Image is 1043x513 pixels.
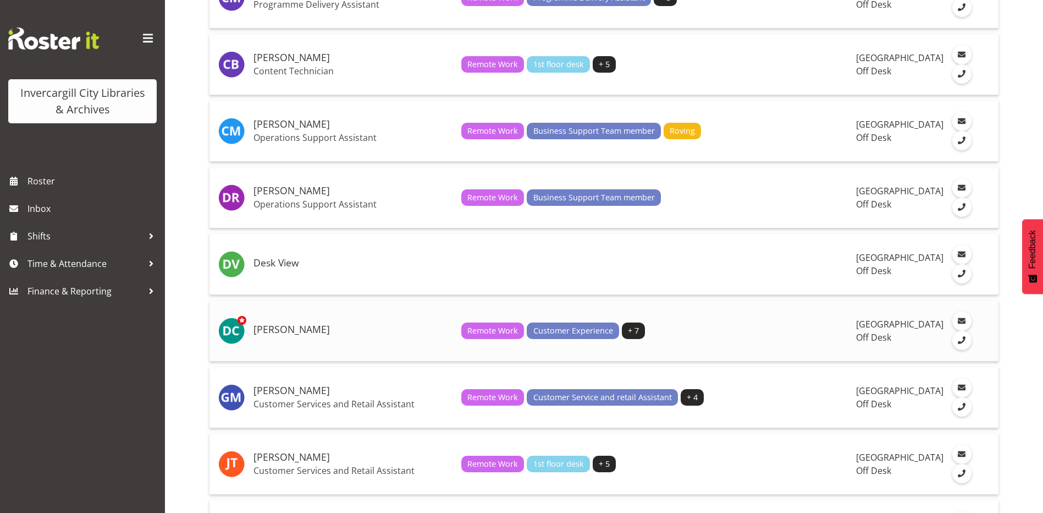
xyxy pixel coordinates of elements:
h5: Desk View [253,258,452,269]
span: Off Desk [856,331,891,343]
img: cindy-mulrooney11660.jpg [218,118,245,144]
span: [GEOGRAPHIC_DATA] [856,385,943,397]
a: Email Employee [952,445,972,464]
span: Remote Work [467,325,518,337]
h5: [PERSON_NAME] [253,119,452,130]
span: Finance & Reporting [27,283,143,299]
span: + 7 [628,325,639,337]
span: 1st floor desk [533,458,584,470]
span: [GEOGRAPHIC_DATA] [856,118,943,130]
img: desk-view11665.jpg [218,251,245,277]
a: Email Employee [952,312,972,331]
span: Feedback [1028,230,1038,269]
span: Off Desk [856,132,891,144]
span: Time & Attendance [27,255,143,272]
span: [GEOGRAPHIC_DATA] [856,252,943,264]
a: Email Employee [952,45,972,64]
span: Remote Work [467,125,518,137]
p: Customer Services and Retail Assistant [253,465,452,476]
a: Email Employee [952,378,972,397]
span: Remote Work [467,458,518,470]
span: Off Desk [856,265,891,277]
button: Feedback - Show survey [1022,219,1043,294]
span: Off Desk [856,398,891,410]
span: Customer Experience [533,325,613,337]
img: debra-robinson11655.jpg [218,184,245,211]
span: 1st floor desk [533,58,584,70]
span: + 5 [599,458,610,470]
a: Email Employee [952,112,972,131]
span: Remote Work [467,192,518,204]
h5: [PERSON_NAME] [253,185,452,197]
span: Roving [670,125,695,137]
p: Content Technician [253,66,452,77]
h5: [PERSON_NAME] [253,52,452,63]
span: Shifts [27,228,143,244]
a: Email Employee [952,178,972,198]
h5: [PERSON_NAME] [253,385,452,396]
a: Call Employee [952,64,972,84]
a: Call Employee [952,331,972,350]
a: Call Employee [952,131,972,150]
span: [GEOGRAPHIC_DATA] [856,451,943,463]
a: Call Employee [952,198,972,217]
p: Operations Support Assistant [253,132,452,143]
span: Remote Work [467,391,518,403]
span: Inbox [27,200,159,217]
span: + 5 [599,58,610,70]
div: Invercargill City Libraries & Archives [19,85,146,118]
span: Business Support Team member [533,192,655,204]
img: jonathan-tomlinson11663.jpg [218,451,245,477]
span: [GEOGRAPHIC_DATA] [856,52,943,64]
span: Off Desk [856,65,891,77]
span: + 4 [687,391,698,403]
img: gabriel-mckay-smith11662.jpg [218,384,245,411]
span: Business Support Team member [533,125,655,137]
span: Remote Work [467,58,518,70]
span: [GEOGRAPHIC_DATA] [856,185,943,197]
span: Customer Service and retail Assistant [533,391,672,403]
a: Email Employee [952,245,972,264]
a: Call Employee [952,464,972,483]
h5: [PERSON_NAME] [253,452,452,463]
a: Call Employee [952,264,972,283]
span: [GEOGRAPHIC_DATA] [856,318,943,330]
span: Off Desk [856,198,891,210]
img: Rosterit website logo [8,28,99,50]
a: Call Employee [952,397,972,417]
p: Operations Support Assistant [253,199,452,210]
img: christopher-broad11659.jpg [218,51,245,78]
span: Roster [27,173,159,189]
span: Off Desk [856,465,891,477]
p: Customer Services and Retail Assistant [253,399,452,410]
img: donald-cunningham11616.jpg [218,318,245,344]
h5: [PERSON_NAME] [253,324,452,335]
